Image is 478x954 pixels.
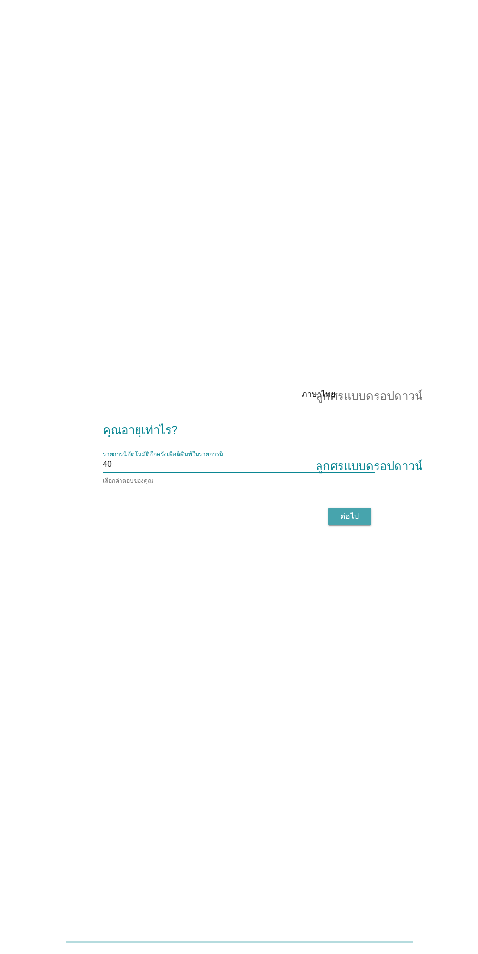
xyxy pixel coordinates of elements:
button: ต่อไป [328,508,371,525]
font: ภาษาไทย [302,389,335,398]
font: คุณอายุเท่าไร? [103,423,177,437]
input: รายการนี้อัตโนมัติอีกครั้งเพื่อตีพิมพ์ในรายการนี้ [112,457,361,472]
font: ลูกศรแบบดรอปดาวน์ [316,458,422,470]
font: ต่อไป [340,512,359,521]
font: ลูกศรแบบดรอปดาวน์ [316,388,422,400]
font: 40 [103,459,112,469]
font: เลือกคำตอบของคุณ [103,477,153,484]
